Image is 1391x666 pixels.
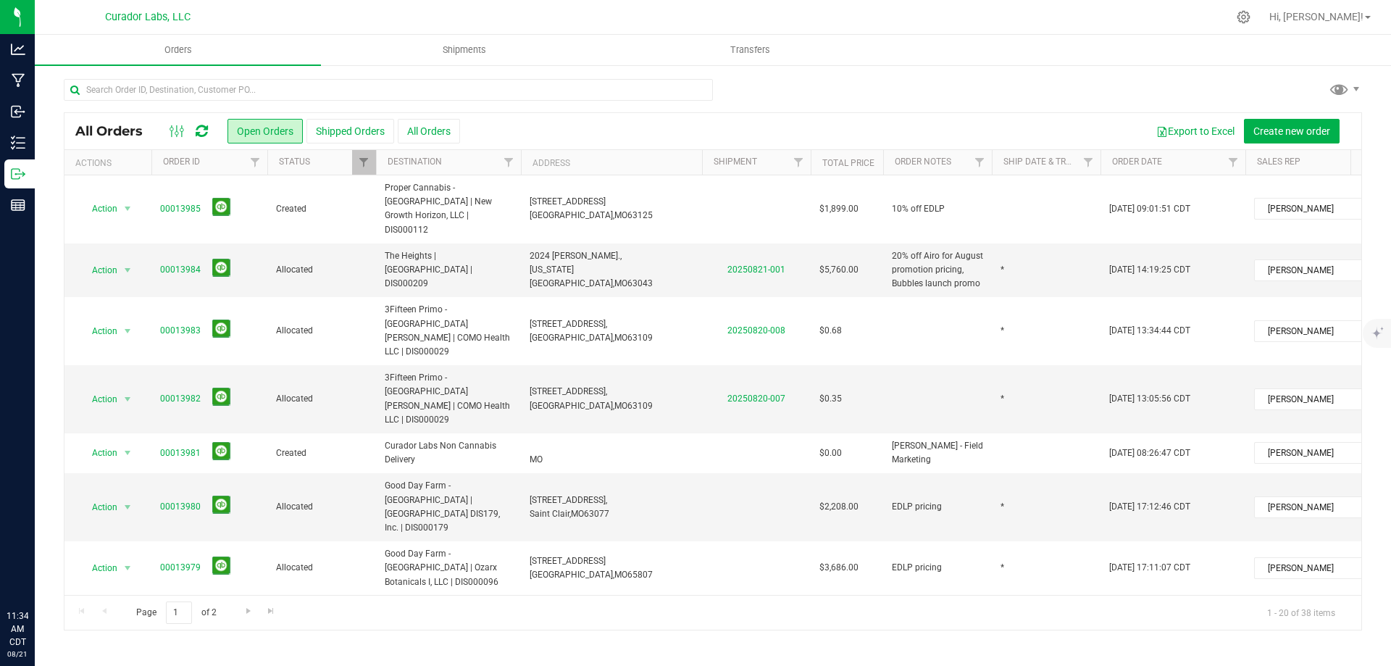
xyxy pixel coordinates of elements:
[819,446,842,460] span: $0.00
[1109,324,1190,338] span: [DATE] 13:34:44 CDT
[119,443,137,463] span: select
[276,263,367,277] span: Allocated
[385,181,512,237] span: Proper Cannabis - [GEOGRAPHIC_DATA] | New Growth Horizon, LLC | DIS000112
[1003,157,1115,167] a: Ship Date & Transporter
[385,249,512,291] span: The Heights | [GEOGRAPHIC_DATA] | DIS000209
[105,11,191,23] span: Curador Labs, LLC
[1255,260,1363,280] span: [PERSON_NAME]
[530,251,622,261] span: 2024 [PERSON_NAME].,
[1255,443,1363,463] span: [PERSON_NAME]
[11,104,25,119] inline-svg: Inbound
[787,150,811,175] a: Filter
[819,263,859,277] span: $5,760.00
[119,389,137,409] span: select
[1109,263,1190,277] span: [DATE] 14:19:25 CDT
[276,446,367,460] span: Created
[43,548,60,565] iframe: Resource center unread badge
[279,157,310,167] a: Status
[79,443,118,463] span: Action
[584,509,609,519] span: 63077
[727,265,785,275] a: 20250821-001
[892,202,945,216] span: 10% off EDLP
[1077,150,1100,175] a: Filter
[530,509,571,519] span: Saint Clair,
[607,35,893,65] a: Transfers
[727,325,785,336] a: 20250820-008
[385,479,512,535] span: Good Day Farm - [GEOGRAPHIC_DATA] | [GEOGRAPHIC_DATA] DIS179, Inc. | DIS000179
[160,392,201,406] a: 00013982
[530,556,606,566] span: [STREET_ADDRESS]
[892,500,942,514] span: EDLP pricing
[261,602,282,621] a: Go to the last page
[530,210,614,220] span: [GEOGRAPHIC_DATA],
[7,609,28,649] p: 11:34 AM CDT
[160,561,201,575] a: 00013979
[614,210,627,220] span: MO
[530,495,607,505] span: [STREET_ADDRESS],
[1269,11,1363,22] span: Hi, [PERSON_NAME]!
[79,321,118,341] span: Action
[1255,497,1363,517] span: [PERSON_NAME]
[1255,321,1363,341] span: [PERSON_NAME]
[521,150,702,175] th: Address
[968,150,992,175] a: Filter
[423,43,506,57] span: Shipments
[1256,602,1347,623] span: 1 - 20 of 38 items
[819,202,859,216] span: $1,899.00
[727,394,785,404] a: 20250820-007
[276,500,367,514] span: Allocated
[7,649,28,659] p: 08/21
[11,42,25,57] inline-svg: Analytics
[819,561,859,575] span: $3,686.00
[119,558,137,578] span: select
[530,401,614,411] span: [GEOGRAPHIC_DATA],
[530,454,543,465] span: MO
[119,497,137,517] span: select
[1112,157,1162,167] a: Order Date
[160,446,201,460] a: 00013981
[1244,119,1340,143] button: Create new order
[530,265,614,288] span: [US_STATE][GEOGRAPHIC_DATA],
[75,123,157,139] span: All Orders
[35,35,321,65] a: Orders
[1257,157,1300,167] a: Sales Rep
[627,570,653,580] span: 65807
[1255,199,1363,219] span: [PERSON_NAME]
[306,119,394,143] button: Shipped Orders
[819,324,842,338] span: $0.68
[627,401,653,411] span: 63109
[352,150,376,175] a: Filter
[11,198,25,212] inline-svg: Reports
[75,158,146,168] div: Actions
[385,303,512,359] span: 3Fifteen Primo - [GEOGRAPHIC_DATA][PERSON_NAME] | COMO Health LLC | DIS000029
[714,157,757,167] a: Shipment
[276,561,367,575] span: Allocated
[385,371,512,427] span: 3Fifteen Primo - [GEOGRAPHIC_DATA][PERSON_NAME] | COMO Health LLC | DIS000029
[819,500,859,514] span: $2,208.00
[627,278,653,288] span: 63043
[160,500,201,514] a: 00013980
[571,509,584,519] span: MO
[276,392,367,406] span: Allocated
[1109,561,1190,575] span: [DATE] 17:11:07 CDT
[530,319,607,329] span: [STREET_ADDRESS],
[1147,119,1244,143] button: Export to Excel
[627,210,653,220] span: 63125
[321,35,607,65] a: Shipments
[145,43,212,57] span: Orders
[530,386,607,396] span: [STREET_ADDRESS],
[497,150,521,175] a: Filter
[892,249,983,291] span: 20% off Airo for August promotion pricing, Bubbles launch promo
[1255,389,1363,409] span: [PERSON_NAME]
[530,570,614,580] span: [GEOGRAPHIC_DATA],
[385,439,512,467] span: Curador Labs Non Cannabis Delivery
[119,260,137,280] span: select
[1221,150,1245,175] a: Filter
[79,497,118,517] span: Action
[1109,446,1190,460] span: [DATE] 08:26:47 CDT
[1109,500,1190,514] span: [DATE] 17:12:46 CDT
[1109,202,1190,216] span: [DATE] 09:01:51 CDT
[614,570,627,580] span: MO
[530,196,606,207] span: [STREET_ADDRESS]
[227,119,303,143] button: Open Orders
